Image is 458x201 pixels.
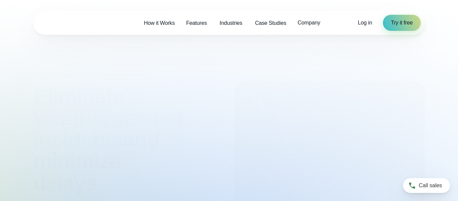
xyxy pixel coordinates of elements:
span: How it Works [144,19,175,27]
span: Case Studies [255,19,286,27]
a: Call sales [403,178,450,193]
span: Try it free [391,19,413,27]
a: Try it free [383,15,421,31]
a: Case Studies [249,16,292,30]
span: Features [186,19,207,27]
span: Industries [220,19,242,27]
span: Log in [358,20,372,26]
a: How it Works [138,16,180,30]
span: Call sales [419,182,442,190]
a: Log in [358,19,372,27]
span: Company [298,19,320,27]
